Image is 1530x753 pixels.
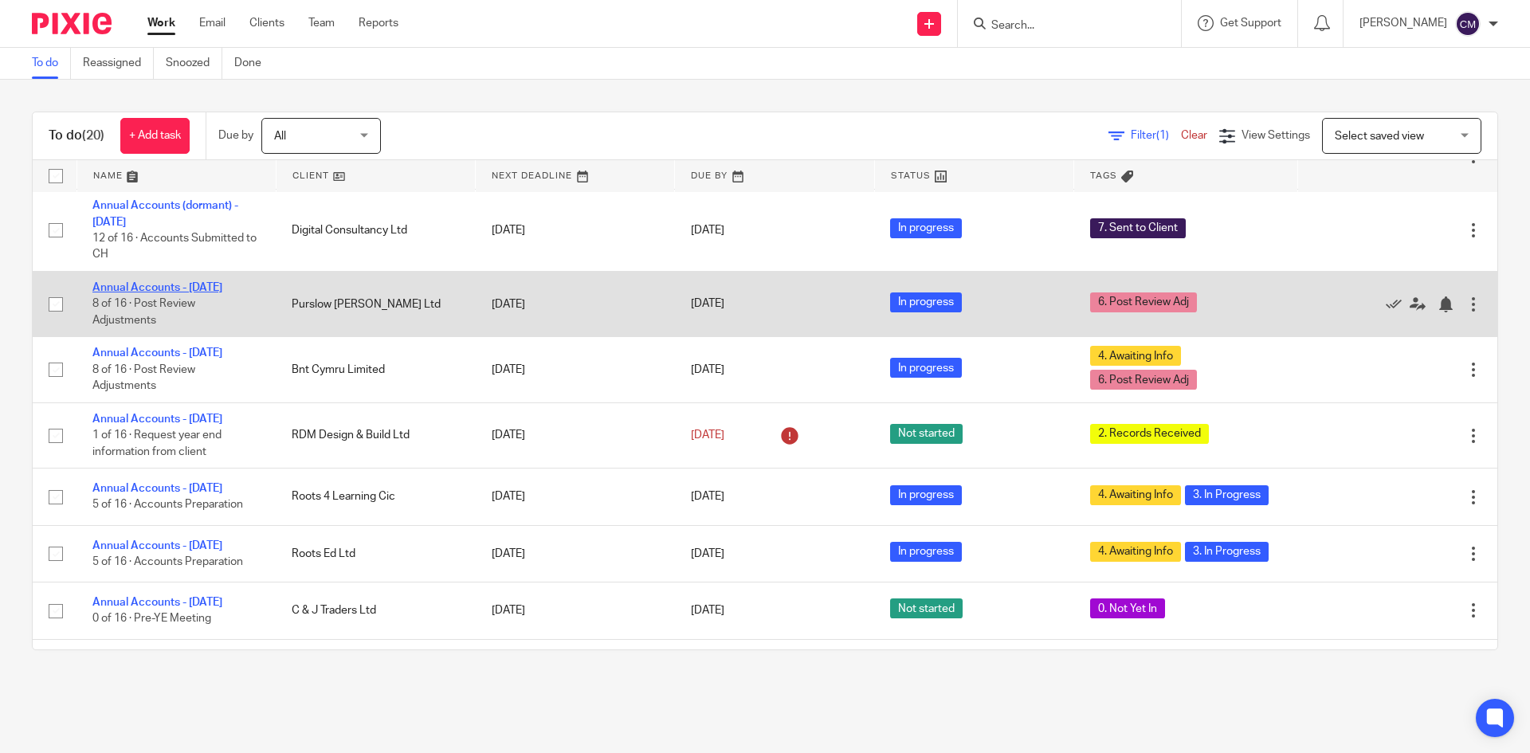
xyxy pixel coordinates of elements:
[1455,11,1481,37] img: svg%3E
[92,364,195,392] span: 8 of 16 · Post Review Adjustments
[1131,130,1181,141] span: Filter
[82,129,104,142] span: (20)
[1090,292,1197,312] span: 6. Post Review Adj
[276,402,475,468] td: RDM Design & Build Ltd
[92,556,243,567] span: 5 of 16 · Accounts Preparation
[308,15,335,31] a: Team
[990,19,1133,33] input: Search
[249,15,284,31] a: Clients
[1090,542,1181,562] span: 4. Awaiting Info
[476,639,675,721] td: [DATE]
[1156,130,1169,141] span: (1)
[199,15,226,31] a: Email
[476,469,675,525] td: [DATE]
[890,542,962,562] span: In progress
[92,614,211,625] span: 0 of 16 · Pre-YE Meeting
[1181,130,1207,141] a: Clear
[92,282,222,293] a: Annual Accounts - [DATE]
[276,639,475,721] td: [PERSON_NAME] Property Development & Management Limited
[1090,370,1197,390] span: 6. Post Review Adj
[890,218,962,238] span: In progress
[234,48,273,79] a: Done
[166,48,222,79] a: Snoozed
[691,492,724,503] span: [DATE]
[92,429,222,457] span: 1 of 16 · Request year end information from client
[476,582,675,639] td: [DATE]
[92,200,238,227] a: Annual Accounts (dormant) - [DATE]
[691,429,724,441] span: [DATE]
[92,299,195,327] span: 8 of 16 · Post Review Adjustments
[1386,296,1410,312] a: Mark as done
[1185,542,1269,562] span: 3. In Progress
[1185,485,1269,505] span: 3. In Progress
[1335,131,1424,142] span: Select saved view
[476,190,675,272] td: [DATE]
[274,131,286,142] span: All
[1359,15,1447,31] p: [PERSON_NAME]
[890,292,962,312] span: In progress
[476,337,675,402] td: [DATE]
[147,15,175,31] a: Work
[691,548,724,559] span: [DATE]
[890,358,962,378] span: In progress
[691,225,724,236] span: [DATE]
[32,13,112,34] img: Pixie
[691,299,724,310] span: [DATE]
[32,48,71,79] a: To do
[120,118,190,154] a: + Add task
[92,483,222,494] a: Annual Accounts - [DATE]
[476,402,675,468] td: [DATE]
[83,48,154,79] a: Reassigned
[1242,130,1310,141] span: View Settings
[92,414,222,425] a: Annual Accounts - [DATE]
[92,540,222,551] a: Annual Accounts - [DATE]
[92,233,257,261] span: 12 of 16 · Accounts Submitted to CH
[890,598,963,618] span: Not started
[476,525,675,582] td: [DATE]
[218,127,253,143] p: Due by
[92,347,222,359] a: Annual Accounts - [DATE]
[276,469,475,525] td: Roots 4 Learning Cic
[276,525,475,582] td: Roots Ed Ltd
[691,605,724,616] span: [DATE]
[276,582,475,639] td: C & J Traders Ltd
[890,485,962,505] span: In progress
[276,190,475,272] td: Digital Consultancy Ltd
[359,15,398,31] a: Reports
[1090,598,1165,618] span: 0. Not Yet In
[49,127,104,144] h1: To do
[890,424,963,444] span: Not started
[276,271,475,336] td: Purslow [PERSON_NAME] Ltd
[476,271,675,336] td: [DATE]
[1090,424,1209,444] span: 2. Records Received
[92,500,243,511] span: 5 of 16 · Accounts Preparation
[1090,218,1186,238] span: 7. Sent to Client
[1090,485,1181,505] span: 4. Awaiting Info
[1220,18,1281,29] span: Get Support
[691,364,724,375] span: [DATE]
[276,337,475,402] td: Bnt Cymru Limited
[1090,171,1117,180] span: Tags
[92,597,222,608] a: Annual Accounts - [DATE]
[1090,346,1181,366] span: 4. Awaiting Info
